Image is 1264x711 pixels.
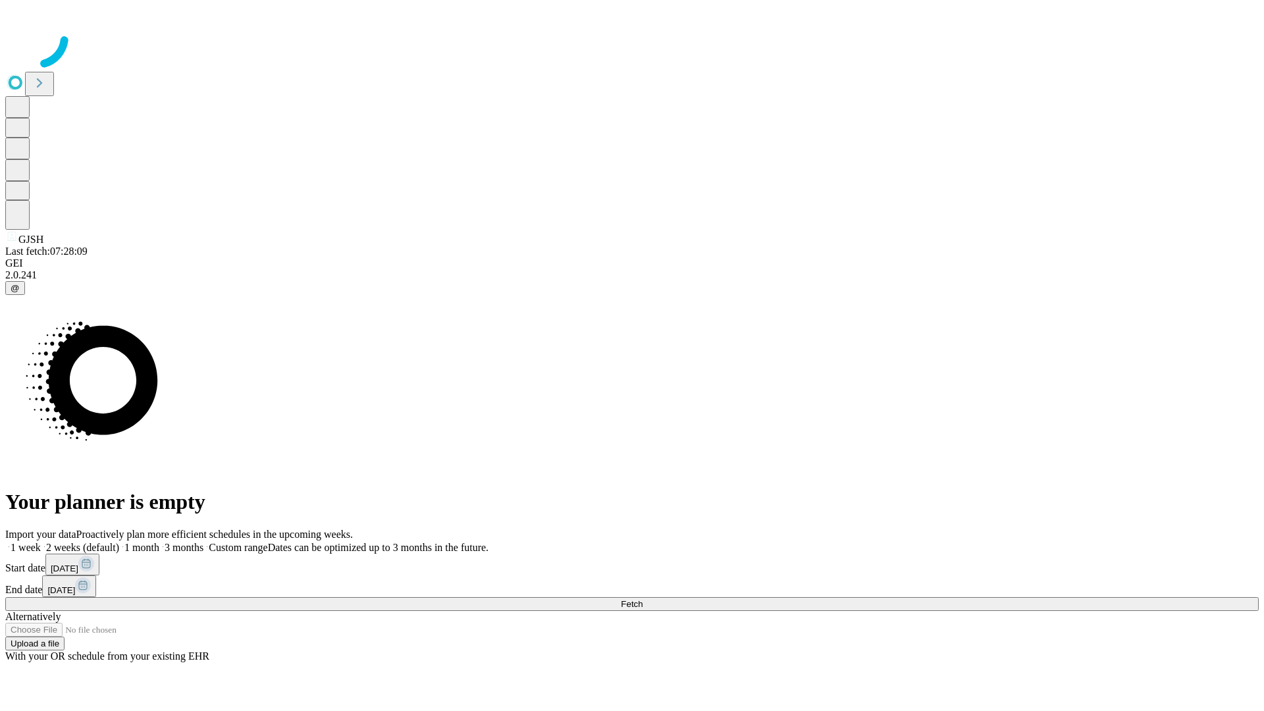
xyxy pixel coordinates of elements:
[42,575,96,597] button: [DATE]
[268,542,488,553] span: Dates can be optimized up to 3 months in the future.
[5,269,1259,281] div: 2.0.241
[5,490,1259,514] h1: Your planner is empty
[5,529,76,540] span: Import your data
[5,575,1259,597] div: End date
[5,637,65,650] button: Upload a file
[11,542,41,553] span: 1 week
[46,542,119,553] span: 2 weeks (default)
[5,246,88,257] span: Last fetch: 07:28:09
[11,283,20,293] span: @
[76,529,353,540] span: Proactively plan more efficient schedules in the upcoming weeks.
[51,564,78,573] span: [DATE]
[5,554,1259,575] div: Start date
[45,554,99,575] button: [DATE]
[47,585,75,595] span: [DATE]
[124,542,159,553] span: 1 month
[5,597,1259,611] button: Fetch
[165,542,203,553] span: 3 months
[18,234,43,245] span: GJSH
[209,542,267,553] span: Custom range
[5,281,25,295] button: @
[621,599,643,609] span: Fetch
[5,257,1259,269] div: GEI
[5,611,61,622] span: Alternatively
[5,650,209,662] span: With your OR schedule from your existing EHR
